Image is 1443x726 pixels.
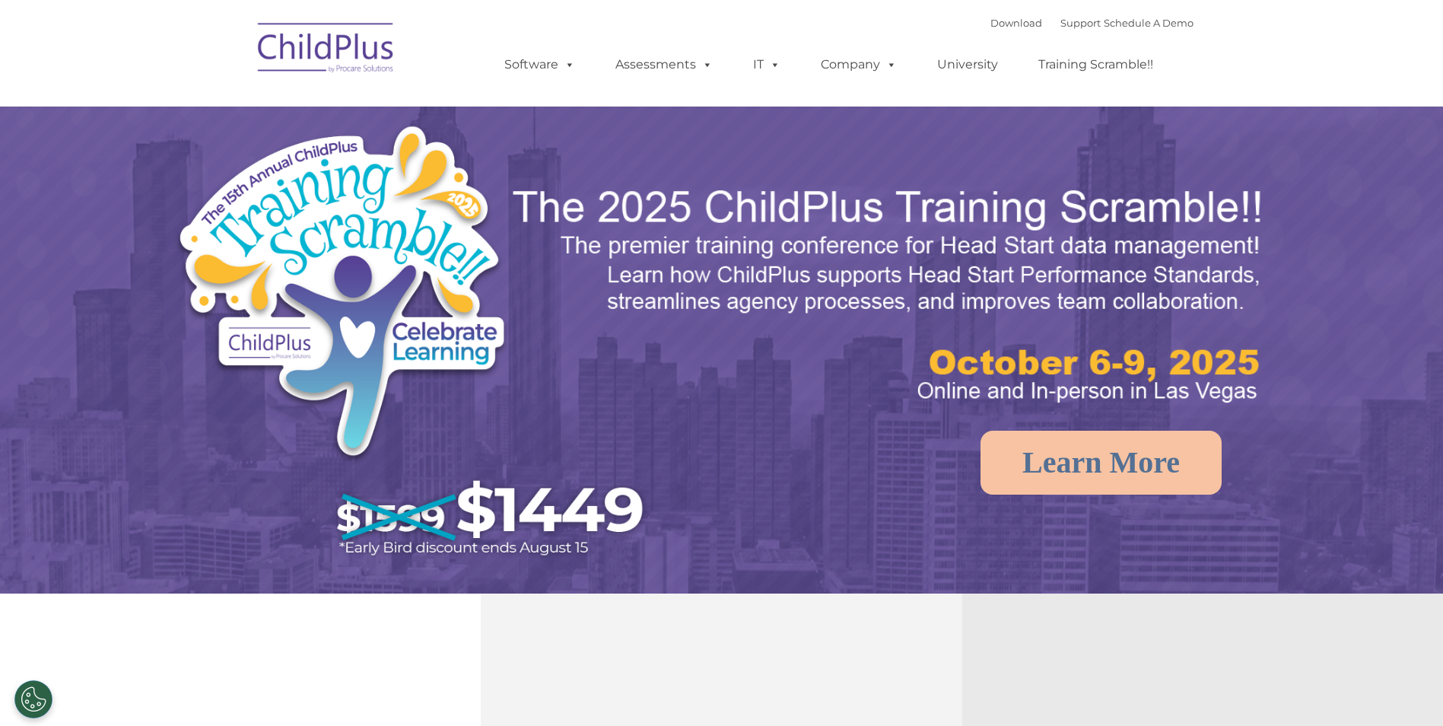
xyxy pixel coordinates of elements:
[1104,17,1193,29] a: Schedule A Demo
[1023,49,1168,80] a: Training Scramble!!
[600,49,728,80] a: Assessments
[981,431,1222,495] a: Learn More
[990,17,1193,29] font: |
[250,12,402,88] img: ChildPlus by Procare Solutions
[990,17,1042,29] a: Download
[14,680,52,718] button: Cookies Settings
[1060,17,1101,29] a: Support
[738,49,796,80] a: IT
[922,49,1013,80] a: University
[806,49,912,80] a: Company
[489,49,590,80] a: Software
